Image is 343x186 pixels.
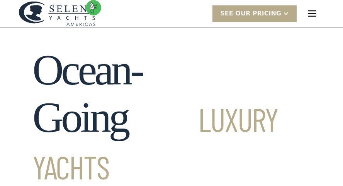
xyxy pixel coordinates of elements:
[212,5,297,22] div: SEE Our Pricing
[300,1,324,26] div: menu
[220,9,281,18] div: SEE Our Pricing
[19,1,96,26] img: logo
[32,100,278,186] span: Luxury Yachts
[19,1,96,26] a: home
